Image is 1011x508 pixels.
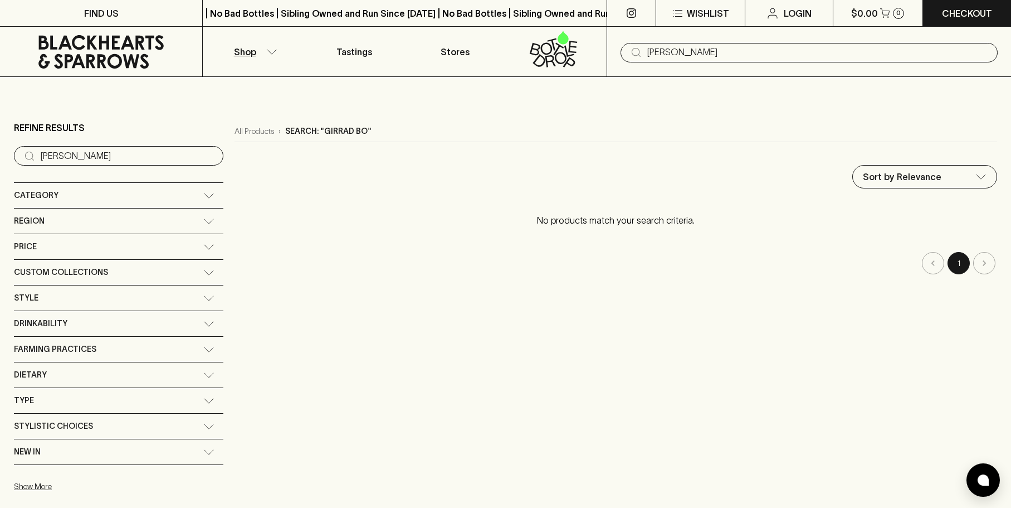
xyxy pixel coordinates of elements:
div: Custom Collections [14,260,223,285]
div: Stylistic Choices [14,414,223,439]
div: Price [14,234,223,259]
span: Style [14,291,38,305]
nav: pagination navigation [235,252,997,274]
input: Try "Pinot noir" [647,43,989,61]
p: Wishlist [687,7,729,20]
div: Drinkability [14,311,223,336]
p: 0 [896,10,901,16]
p: Stores [441,45,470,59]
button: Show More [14,475,160,498]
p: › [279,125,281,137]
p: Checkout [942,7,992,20]
span: Custom Collections [14,265,108,279]
div: Region [14,209,223,234]
p: Refine Results [14,121,85,134]
span: Stylistic Choices [14,419,93,433]
span: Price [14,240,37,254]
p: No products match your search criteria. [235,202,997,238]
input: Try “Pinot noir” [41,147,214,165]
div: Farming Practices [14,337,223,362]
div: Category [14,183,223,208]
p: Shop [234,45,256,59]
p: FIND US [84,7,119,20]
p: Search: "girrad bo" [285,125,372,137]
span: Drinkability [14,317,67,331]
div: Dietary [14,362,223,388]
a: All Products [235,125,274,137]
div: Style [14,286,223,311]
div: Type [14,388,223,413]
div: Sort by Relevance [853,166,997,188]
button: page 1 [947,252,970,274]
div: New In [14,439,223,465]
p: Tastings [336,45,372,59]
a: Stores [405,27,506,76]
button: Shop [203,27,304,76]
span: Type [14,394,34,408]
span: Category [14,188,58,202]
img: bubble-icon [978,475,989,486]
p: Sort by Relevance [863,170,941,183]
span: Farming Practices [14,342,96,356]
span: New In [14,445,41,459]
p: Login [784,7,812,20]
span: Region [14,214,45,228]
span: Dietary [14,368,47,382]
p: $0.00 [851,7,878,20]
a: Tastings [304,27,404,76]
